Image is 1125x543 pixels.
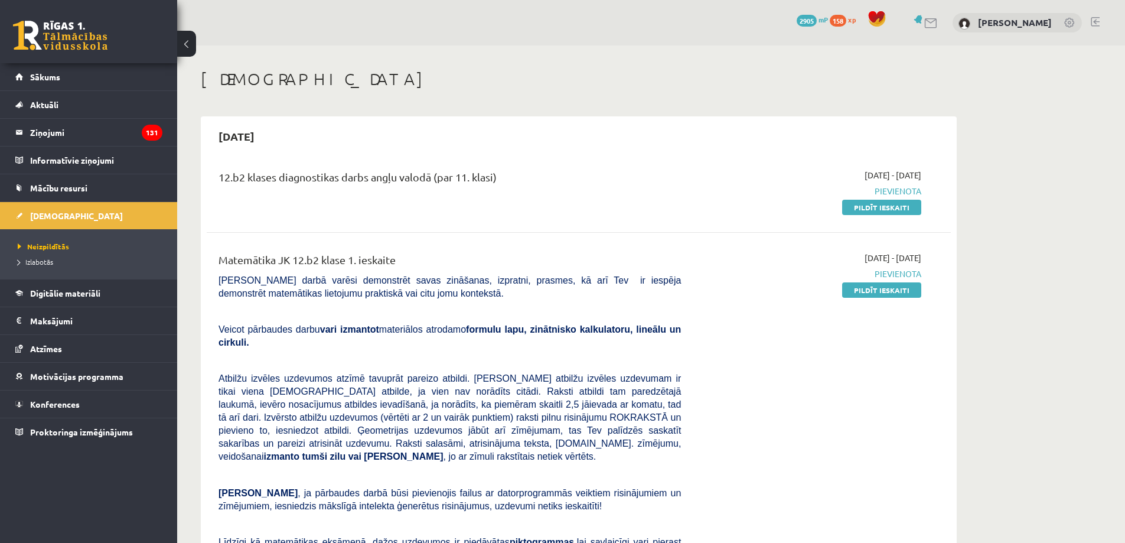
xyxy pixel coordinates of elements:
[30,371,123,382] span: Motivācijas programma
[15,307,162,334] a: Maksājumi
[18,256,165,267] a: Izlabotās
[30,147,162,174] legend: Informatīvie ziņojumi
[15,63,162,90] a: Sākums
[302,451,443,461] b: tumši zilu vai [PERSON_NAME]
[13,21,107,50] a: Rīgas 1. Tālmācības vidusskola
[30,99,58,110] span: Aktuāli
[797,15,817,27] span: 2905
[219,275,681,298] span: [PERSON_NAME] darbā varēsi demonstrēt savas zināšanas, izpratni, prasmes, kā arī Tev ir iespēja d...
[219,252,681,274] div: Matemātika JK 12.b2 klase 1. ieskaite
[699,268,921,280] span: Pievienota
[15,202,162,229] a: [DEMOGRAPHIC_DATA]
[842,282,921,298] a: Pildīt ieskaiti
[30,71,60,82] span: Sākums
[18,241,165,252] a: Neizpildītās
[819,15,828,24] span: mP
[264,451,299,461] b: izmanto
[219,324,681,347] b: formulu lapu, zinātnisko kalkulatoru, lineālu un cirkuli.
[30,288,100,298] span: Digitālie materiāli
[865,252,921,264] span: [DATE] - [DATE]
[219,169,681,191] div: 12.b2 klases diagnostikas darbs angļu valodā (par 11. klasi)
[15,174,162,201] a: Mācību resursi
[865,169,921,181] span: [DATE] - [DATE]
[830,15,862,24] a: 158 xp
[18,257,53,266] span: Izlabotās
[15,91,162,118] a: Aktuāli
[30,399,80,409] span: Konferences
[219,373,681,461] span: Atbilžu izvēles uzdevumos atzīmē tavuprāt pareizo atbildi. [PERSON_NAME] atbilžu izvēles uzdevuma...
[958,18,970,30] img: Eriks Meļņiks
[15,335,162,362] a: Atzīmes
[15,147,162,174] a: Informatīvie ziņojumi
[15,363,162,390] a: Motivācijas programma
[15,418,162,446] a: Proktoringa izmēģinājums
[142,125,162,141] i: 131
[30,427,133,437] span: Proktoringa izmēģinājums
[201,69,957,89] h1: [DEMOGRAPHIC_DATA]
[15,279,162,307] a: Digitālie materiāli
[830,15,846,27] span: 158
[320,324,379,334] b: vari izmantot
[30,119,162,146] legend: Ziņojumi
[978,17,1052,28] a: [PERSON_NAME]
[219,324,681,347] span: Veicot pārbaudes darbu materiālos atrodamo
[842,200,921,215] a: Pildīt ieskaiti
[15,391,162,418] a: Konferences
[30,183,87,193] span: Mācību resursi
[30,343,62,354] span: Atzīmes
[848,15,856,24] span: xp
[219,488,681,511] span: , ja pārbaudes darbā būsi pievienojis failus ar datorprogrammās veiktiem risinājumiem un zīmējumi...
[207,122,266,150] h2: [DATE]
[18,242,69,251] span: Neizpildītās
[30,210,123,221] span: [DEMOGRAPHIC_DATA]
[219,488,298,498] span: [PERSON_NAME]
[797,15,828,24] a: 2905 mP
[30,307,162,334] legend: Maksājumi
[15,119,162,146] a: Ziņojumi131
[699,185,921,197] span: Pievienota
